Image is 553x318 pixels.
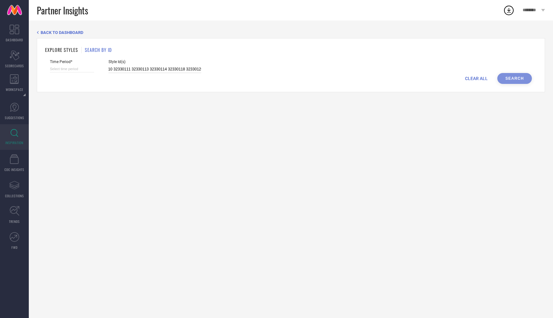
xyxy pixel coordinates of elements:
[45,46,78,53] h1: EXPLORE STYLES
[50,66,94,72] input: Select time period
[37,4,88,17] span: Partner Insights
[6,37,23,42] span: DASHBOARD
[108,66,201,73] input: Enter comma separated style ids e.g. 12345, 67890
[5,140,23,145] span: INSPIRATION
[12,245,18,250] span: FWD
[41,30,83,35] span: BACK TO DASHBOARD
[5,63,24,68] span: SCORECARDS
[37,30,545,35] div: Back TO Dashboard
[9,219,20,224] span: TRENDS
[465,76,488,81] span: CLEAR ALL
[4,167,24,172] span: CDC INSIGHTS
[85,46,112,53] h1: SEARCH BY ID
[50,60,94,64] span: Time Period*
[108,60,201,64] span: Style Id(s)
[6,87,23,92] span: WORKSPACE
[503,4,515,16] div: Open download list
[5,115,24,120] span: SUGGESTIONS
[5,193,24,198] span: COLLECTIONS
